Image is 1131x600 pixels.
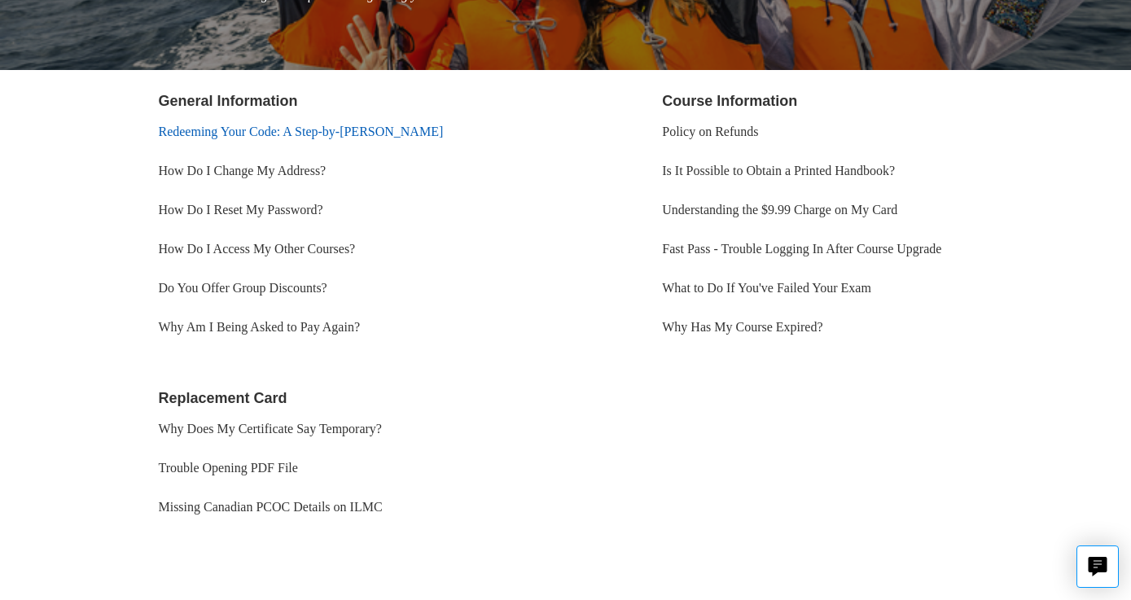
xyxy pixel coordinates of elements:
[1076,545,1119,588] button: Live chat
[158,281,327,295] a: Do You Offer Group Discounts?
[662,164,895,177] a: Is It Possible to Obtain a Printed Handbook?
[662,93,797,109] a: Course Information
[662,242,941,256] a: Fast Pass - Trouble Logging In After Course Upgrade
[662,125,758,138] a: Policy on Refunds
[158,500,382,514] a: Missing Canadian PCOC Details on ILMC
[158,461,297,475] a: Trouble Opening PDF File
[662,281,871,295] a: What to Do If You've Failed Your Exam
[158,320,360,334] a: Why Am I Being Asked to Pay Again?
[158,242,355,256] a: How Do I Access My Other Courses?
[158,422,382,436] a: Why Does My Certificate Say Temporary?
[158,203,322,217] a: How Do I Reset My Password?
[158,164,326,177] a: How Do I Change My Address?
[662,320,822,334] a: Why Has My Course Expired?
[158,125,443,138] a: Redeeming Your Code: A Step-by-[PERSON_NAME]
[662,203,897,217] a: Understanding the $9.99 Charge on My Card
[158,390,287,406] a: Replacement Card
[158,93,297,109] a: General Information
